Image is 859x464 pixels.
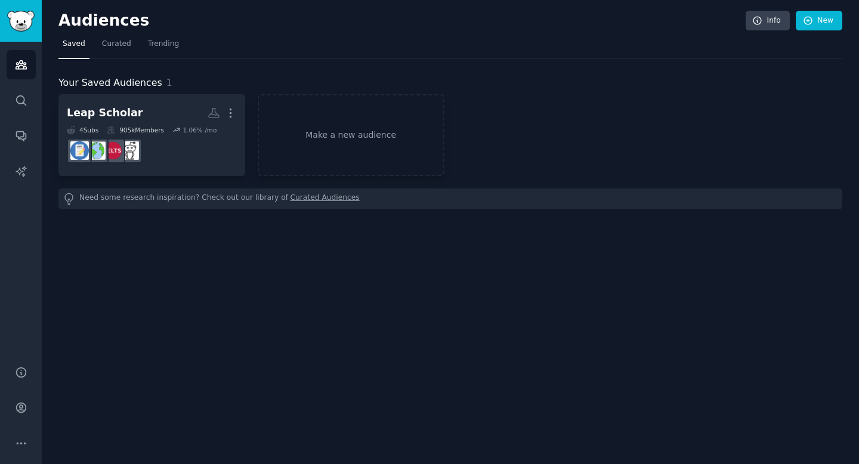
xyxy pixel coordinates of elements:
a: Info [746,11,790,31]
span: Your Saved Audiences [58,76,162,91]
a: Leap Scholar4Subs905kMembers1.06% /mostudyAbroadIELTSIndians_StudyAbroadSat [58,94,245,176]
div: 1.06 % /mo [183,126,217,134]
div: Need some research inspiration? Check out our library of [58,188,842,209]
img: GummySearch logo [7,11,35,32]
a: Saved [58,35,89,59]
span: Trending [148,39,179,50]
div: 4 Sub s [67,126,98,134]
a: Curated Audiences [291,193,360,205]
img: Indians_StudyAbroad [87,141,106,160]
div: Leap Scholar [67,106,143,120]
img: Sat [70,141,89,160]
span: Curated [102,39,131,50]
a: Make a new audience [258,94,444,176]
img: IELTS [104,141,122,160]
a: New [796,11,842,31]
h2: Audiences [58,11,746,30]
span: Saved [63,39,85,50]
a: Curated [98,35,135,59]
img: studyAbroad [120,141,139,160]
a: Trending [144,35,183,59]
div: 905k Members [107,126,164,134]
span: 1 [166,77,172,88]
